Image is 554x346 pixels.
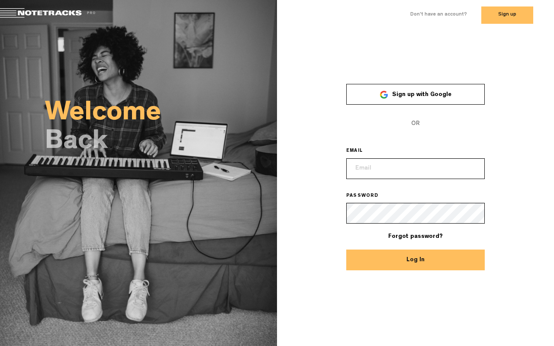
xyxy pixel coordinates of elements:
[346,193,391,200] label: PASSWORD
[346,250,485,270] button: Log In
[45,102,277,126] h2: Welcome
[346,158,485,179] input: Email
[481,6,533,24] button: Sign up
[410,11,467,19] label: Don't have an account?
[346,113,485,134] span: OR
[392,92,451,98] span: Sign up with Google
[45,131,277,155] h2: Back
[346,148,375,155] label: EMAIL
[388,234,443,240] a: Forgot password?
